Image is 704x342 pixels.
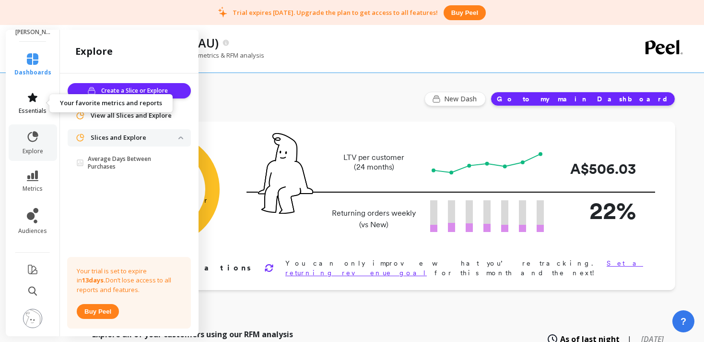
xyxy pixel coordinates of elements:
strong: 13 days. [82,276,106,284]
p: Returning orders weekly (vs New) [329,208,419,231]
p: Trial expires [DATE]. Upgrade the plan to get access to all features! [233,8,438,17]
img: down caret icon [178,136,183,139]
span: metrics [23,185,43,193]
img: pal seatted on line [258,133,313,214]
span: Create a Slice or Explore [101,86,171,96]
button: ? [672,310,694,332]
button: Buy peel [444,5,486,20]
span: dashboards [14,69,51,76]
h2: explore [75,45,113,58]
span: View all Slices and Explore [91,111,172,121]
p: LTV per customer (24 months) [329,153,419,172]
span: explore [23,147,43,155]
p: Slices and Explore [91,133,178,143]
p: Your trial is set to expire in Don’t lose access to all reports and features. [77,267,181,295]
span: New Dash [444,94,480,104]
button: Go to my main Dashboard [491,92,675,106]
img: profile picture [23,309,42,328]
span: ? [681,315,686,328]
p: Average Days Between Purchases [88,155,178,171]
p: 22% [559,193,636,229]
span: essentials [19,107,47,115]
p: A$506.03 [559,158,636,180]
img: navigation item icon [75,111,85,121]
p: You can only improve what you’re tracking. for this month and the next! [285,258,645,278]
span: audiences [18,227,47,235]
button: Buy peel [77,304,119,319]
button: New Dash [424,92,486,106]
button: Create a Slice or Explore [68,83,191,98]
img: navigation item icon [75,133,85,143]
p: Miss Amara (AU) [15,28,50,36]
